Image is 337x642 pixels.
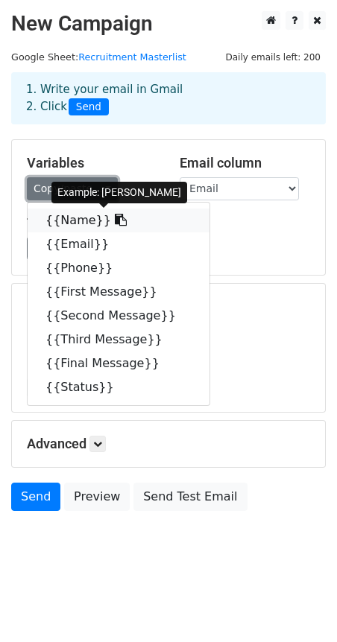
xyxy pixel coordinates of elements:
a: Send [11,483,60,511]
a: {{Second Message}} [28,304,210,328]
a: Copy/paste... [27,177,118,200]
h2: New Campaign [11,11,326,36]
a: Daily emails left: 200 [220,51,326,63]
h5: Email column [180,155,310,171]
span: Daily emails left: 200 [220,49,326,66]
a: Send Test Email [133,483,247,511]
span: Send [69,98,109,116]
a: {{Email}} [28,232,210,256]
a: {{Status}} [28,375,210,399]
small: Google Sheet: [11,51,186,63]
h5: Advanced [27,436,310,452]
a: {{Phone}} [28,256,210,280]
div: 1. Write your email in Gmail 2. Click [15,81,322,115]
a: {{Third Message}} [28,328,210,352]
a: {{Final Message}} [28,352,210,375]
a: Preview [64,483,130,511]
iframe: Chat Widget [262,571,337,642]
a: {{First Message}} [28,280,210,304]
a: {{Name}} [28,209,210,232]
div: Example: [PERSON_NAME] [51,182,187,203]
h5: Variables [27,155,157,171]
a: Recruitment Masterlist [78,51,186,63]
